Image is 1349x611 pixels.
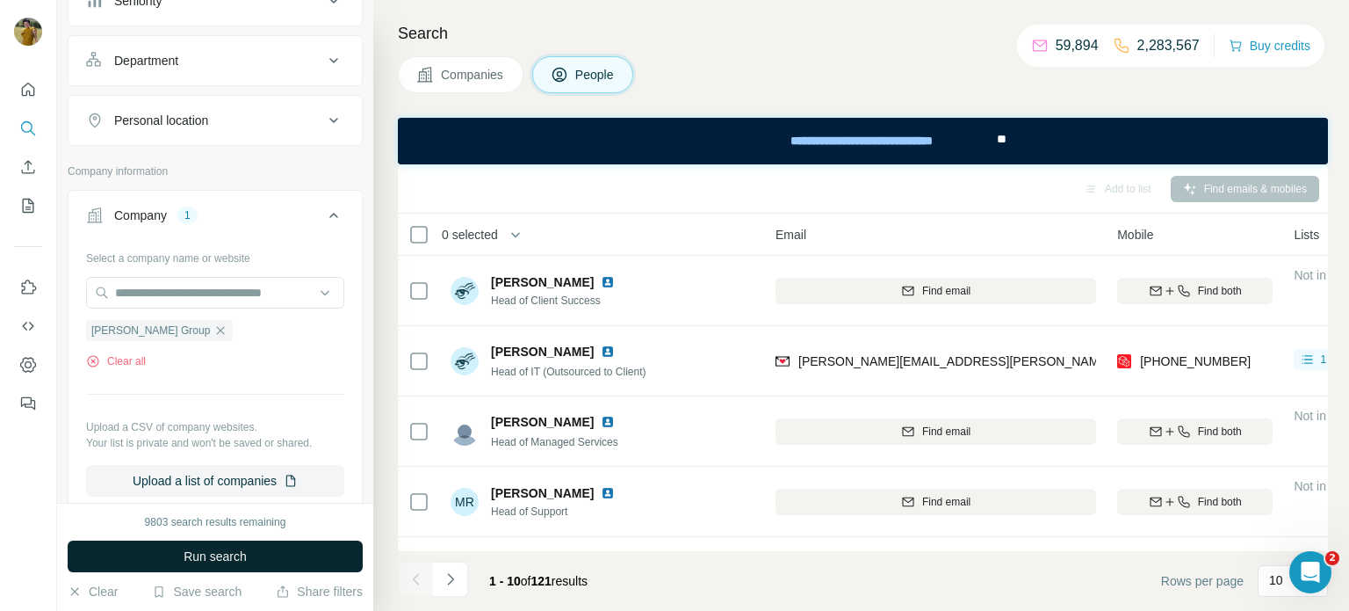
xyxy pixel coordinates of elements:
[91,323,210,338] span: [PERSON_NAME] Group
[1056,35,1099,56] p: 59,894
[1117,226,1153,244] span: Mobile
[14,151,42,183] button: Enrich CSV
[1117,278,1273,304] button: Find both
[491,343,594,360] span: [PERSON_NAME]
[1117,418,1273,445] button: Find both
[1198,494,1242,510] span: Find both
[86,419,344,435] p: Upload a CSV of company websites.
[114,112,208,129] div: Personal location
[433,562,468,597] button: Navigate to next page
[491,504,622,520] span: Head of Support
[521,574,531,588] span: of
[451,418,479,446] img: Avatar
[441,66,505,84] span: Companies
[1269,571,1283,589] p: 10
[442,226,498,244] span: 0 selected
[775,226,806,244] span: Email
[1137,35,1200,56] p: 2,283,567
[601,345,615,359] img: LinkedIn logo
[276,583,363,600] button: Share filters
[922,283,970,299] span: Find email
[1294,226,1319,244] span: Lists
[177,207,198,223] div: 1
[1198,424,1242,440] span: Find both
[775,489,1096,515] button: Find email
[114,207,167,224] div: Company
[14,349,42,381] button: Dashboard
[14,190,42,222] button: My lists
[1229,33,1310,58] button: Buy credits
[798,354,1209,368] span: [PERSON_NAME][EMAIL_ADDRESS][PERSON_NAME][DOMAIN_NAME]
[68,164,363,179] p: Company information
[86,465,344,497] button: Upload a list of companies
[14,74,42,105] button: Quick start
[451,488,479,516] div: MR
[69,40,362,82] button: Department
[86,244,344,266] div: Select a company name or website
[1117,353,1131,370] img: provider prospeo logo
[68,541,363,572] button: Run search
[601,415,615,429] img: LinkedIn logo
[14,272,42,303] button: Use Surfe on LinkedIn
[489,574,521,588] span: 1 - 10
[601,486,615,500] img: LinkedIn logo
[398,21,1328,46] h4: Search
[69,194,362,244] button: Company1
[922,494,970,510] span: Find email
[145,514,286,530] div: 9803 search results remaining
[152,583,242,600] button: Save search
[184,548,247,565] span: Run search
[14,310,42,342] button: Use Surfe API
[14,113,42,144] button: Search
[68,583,118,600] button: Clear
[489,574,588,588] span: results
[575,66,616,84] span: People
[922,424,970,440] span: Find email
[1289,551,1331,593] iframe: Intercom live chat
[451,347,479,375] img: Avatar
[491,366,646,378] span: Head of IT (Outsourced to Client)
[14,18,42,46] img: Avatar
[451,277,479,305] img: Avatar
[1198,283,1242,299] span: Find both
[1117,489,1273,515] button: Find both
[14,388,42,419] button: Feedback
[775,278,1096,304] button: Find email
[491,293,622,309] span: Head of Client Success
[491,413,594,431] span: [PERSON_NAME]
[601,275,615,289] img: LinkedIn logo
[86,353,146,369] button: Clear all
[1161,572,1244,590] span: Rows per page
[1325,551,1339,565] span: 2
[69,99,362,142] button: Personal location
[114,52,178,69] div: Department
[86,435,344,451] p: Your list is private and won't be saved or shared.
[491,436,618,448] span: Head of Managed Services
[1140,354,1251,368] span: [PHONE_NUMBER]
[1320,352,1342,367] span: 1 list
[491,484,594,502] span: [PERSON_NAME]
[531,574,552,588] span: 121
[775,353,790,370] img: provider findymail logo
[398,118,1328,164] iframe: Banner
[491,273,594,291] span: [PERSON_NAME]
[775,418,1096,445] button: Find email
